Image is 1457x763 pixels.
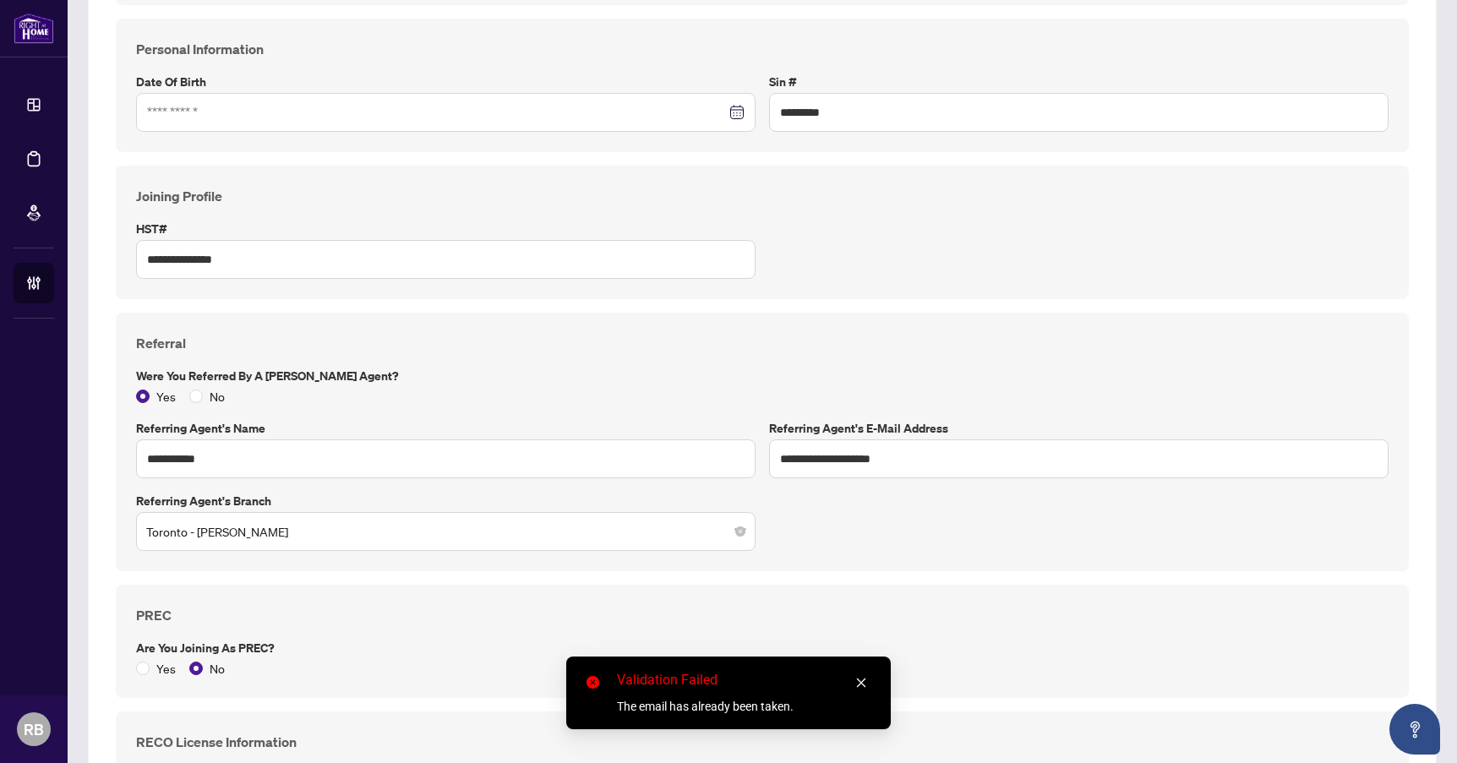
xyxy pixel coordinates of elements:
[769,73,1389,91] label: Sin #
[150,387,183,406] span: Yes
[617,697,870,716] div: The email has already been taken.
[136,220,756,238] label: HST#
[14,13,54,44] img: logo
[136,367,1389,385] label: Were you referred by a [PERSON_NAME] Agent?
[769,419,1389,438] label: Referring Agent's E-Mail Address
[203,387,232,406] span: No
[136,39,1389,59] h4: Personal Information
[719,249,739,270] keeper-lock: Open Keeper Popup
[855,677,867,689] span: close
[136,639,1389,657] label: Are you joining as PREC?
[136,732,1389,752] h4: RECO License Information
[136,605,1389,625] h4: PREC
[150,659,183,678] span: Yes
[587,676,599,689] span: close-circle
[136,492,756,510] label: Referring Agent's Branch
[852,673,870,692] a: Close
[203,659,232,678] span: No
[136,333,1389,353] h4: Referral
[735,526,745,537] span: close-circle
[146,515,745,548] span: Toronto - Don Mills
[136,186,1389,206] h4: Joining Profile
[1389,704,1440,755] button: Open asap
[617,670,870,690] div: Validation Failed
[136,419,756,438] label: Referring Agent's Name
[24,717,44,741] span: RB
[136,73,756,91] label: Date of Birth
